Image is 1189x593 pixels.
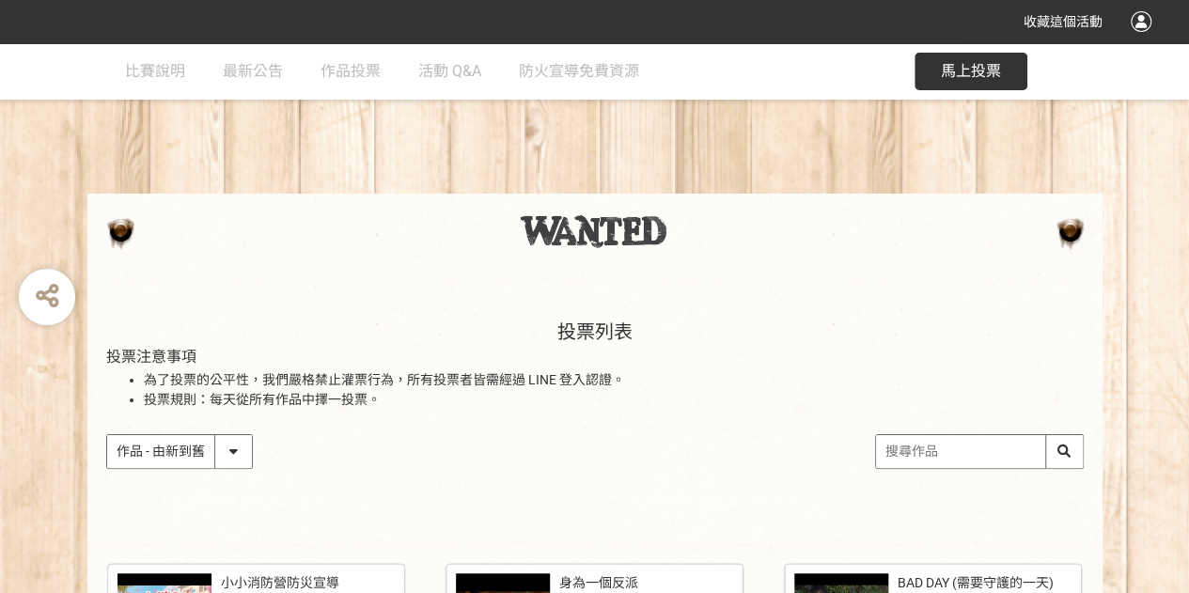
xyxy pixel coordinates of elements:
[915,53,1027,90] button: 馬上投票
[125,43,185,100] a: 比賽說明
[321,43,381,100] a: 作品投票
[125,62,185,80] span: 比賽說明
[418,62,481,80] span: 活動 Q&A
[144,390,1084,410] li: 投票規則：每天從所有作品中擇一投票。
[223,62,283,80] span: 最新公告
[144,370,1084,390] li: 為了投票的公平性，我們嚴格禁止灌票行為，所有投票者皆需經過 LINE 登入認證。
[876,435,1083,468] input: 搜尋作品
[106,348,196,366] span: 投票注意事項
[223,43,283,100] a: 最新公告
[898,573,1054,593] div: BAD DAY (需要守護的一天)
[519,62,639,80] span: 防火宣導免費資源
[519,43,639,100] a: 防火宣導免費資源
[941,62,1001,80] span: 馬上投票
[321,62,381,80] span: 作品投票
[106,320,1084,343] h1: 投票列表
[418,43,481,100] a: 活動 Q&A
[1024,14,1103,29] span: 收藏這個活動
[559,573,638,593] div: 身為一個反派
[221,573,339,593] div: 小小消防營防災宣導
